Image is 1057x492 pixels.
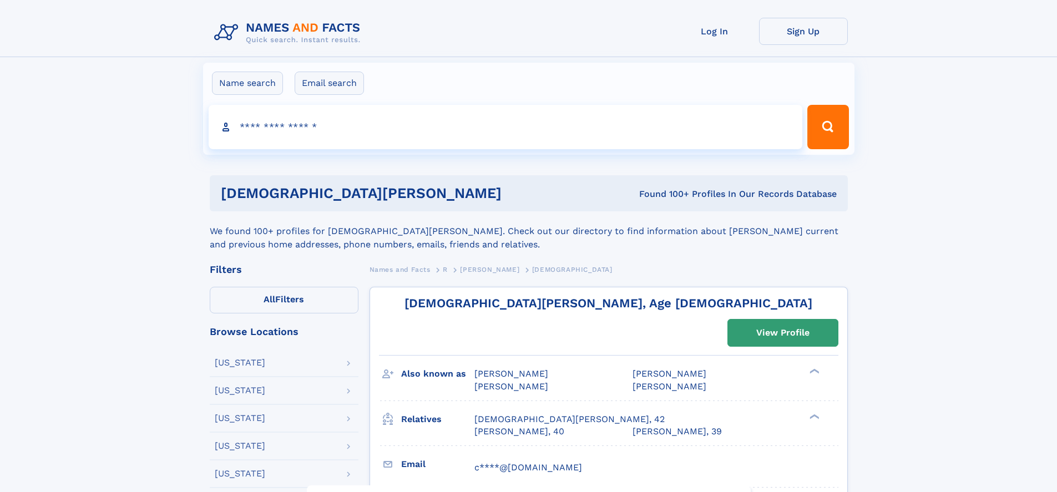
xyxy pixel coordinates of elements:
[460,266,519,273] span: [PERSON_NAME]
[404,296,812,310] a: [DEMOGRAPHIC_DATA][PERSON_NAME], Age [DEMOGRAPHIC_DATA]
[807,105,848,149] button: Search Button
[215,386,265,395] div: [US_STATE]
[443,266,448,273] span: R
[401,364,474,383] h3: Also known as
[474,381,548,392] span: [PERSON_NAME]
[807,368,820,375] div: ❯
[756,320,810,346] div: View Profile
[728,319,838,346] a: View Profile
[209,105,803,149] input: search input
[474,368,548,379] span: [PERSON_NAME]
[210,287,358,313] label: Filters
[460,262,519,276] a: [PERSON_NAME]
[670,18,759,45] a: Log In
[210,327,358,337] div: Browse Locations
[633,368,706,379] span: [PERSON_NAME]
[221,186,570,200] h1: [DEMOGRAPHIC_DATA][PERSON_NAME]
[210,18,370,48] img: Logo Names and Facts
[807,413,820,420] div: ❯
[401,410,474,429] h3: Relatives
[295,72,364,95] label: Email search
[215,469,265,478] div: [US_STATE]
[759,18,848,45] a: Sign Up
[215,414,265,423] div: [US_STATE]
[210,265,358,275] div: Filters
[264,294,275,305] span: All
[215,442,265,450] div: [US_STATE]
[212,72,283,95] label: Name search
[443,262,448,276] a: R
[474,413,665,425] a: [DEMOGRAPHIC_DATA][PERSON_NAME], 42
[532,266,613,273] span: [DEMOGRAPHIC_DATA]
[215,358,265,367] div: [US_STATE]
[633,381,706,392] span: [PERSON_NAME]
[210,211,848,251] div: We found 100+ profiles for [DEMOGRAPHIC_DATA][PERSON_NAME]. Check out our directory to find infor...
[401,455,474,474] h3: Email
[633,425,722,438] a: [PERSON_NAME], 39
[370,262,431,276] a: Names and Facts
[474,425,564,438] a: [PERSON_NAME], 40
[570,188,837,200] div: Found 100+ Profiles In Our Records Database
